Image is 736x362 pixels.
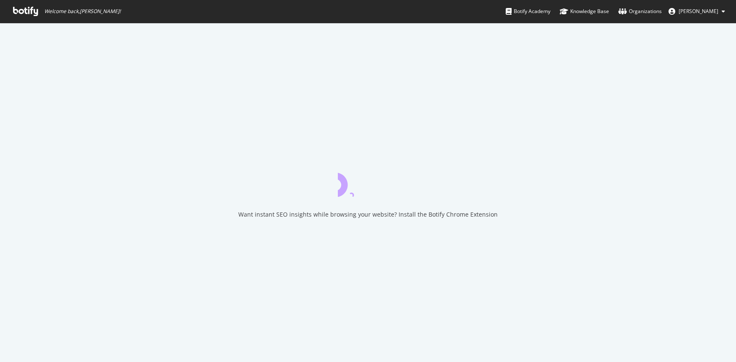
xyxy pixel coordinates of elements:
span: Welcome back, [PERSON_NAME] ! [44,8,121,15]
div: Organizations [618,7,662,16]
div: Botify Academy [506,7,550,16]
div: Want instant SEO insights while browsing your website? Install the Botify Chrome Extension [238,210,498,219]
button: [PERSON_NAME] [662,5,732,18]
div: animation [338,166,399,197]
span: Ryan Blair [679,8,718,15]
div: Knowledge Base [560,7,609,16]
